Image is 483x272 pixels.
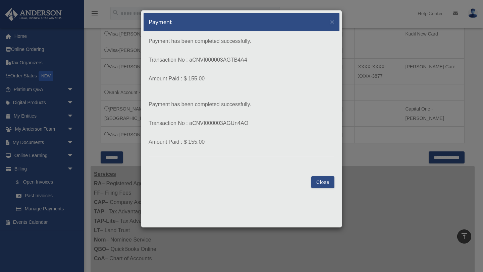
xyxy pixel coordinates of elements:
[149,74,334,83] p: Amount Paid : $ 155.00
[149,55,334,65] p: Transaction No : aCNVI000003AGTB4A4
[149,119,334,128] p: Transaction No : aCNVI000003AGUn4AO
[330,18,334,25] span: ×
[330,18,334,25] button: Close
[311,176,334,188] button: Close
[149,137,334,147] p: Amount Paid : $ 155.00
[149,18,172,26] h5: Payment
[149,100,334,109] p: Payment has been completed successfully.
[149,37,334,46] p: Payment has been completed successfully.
